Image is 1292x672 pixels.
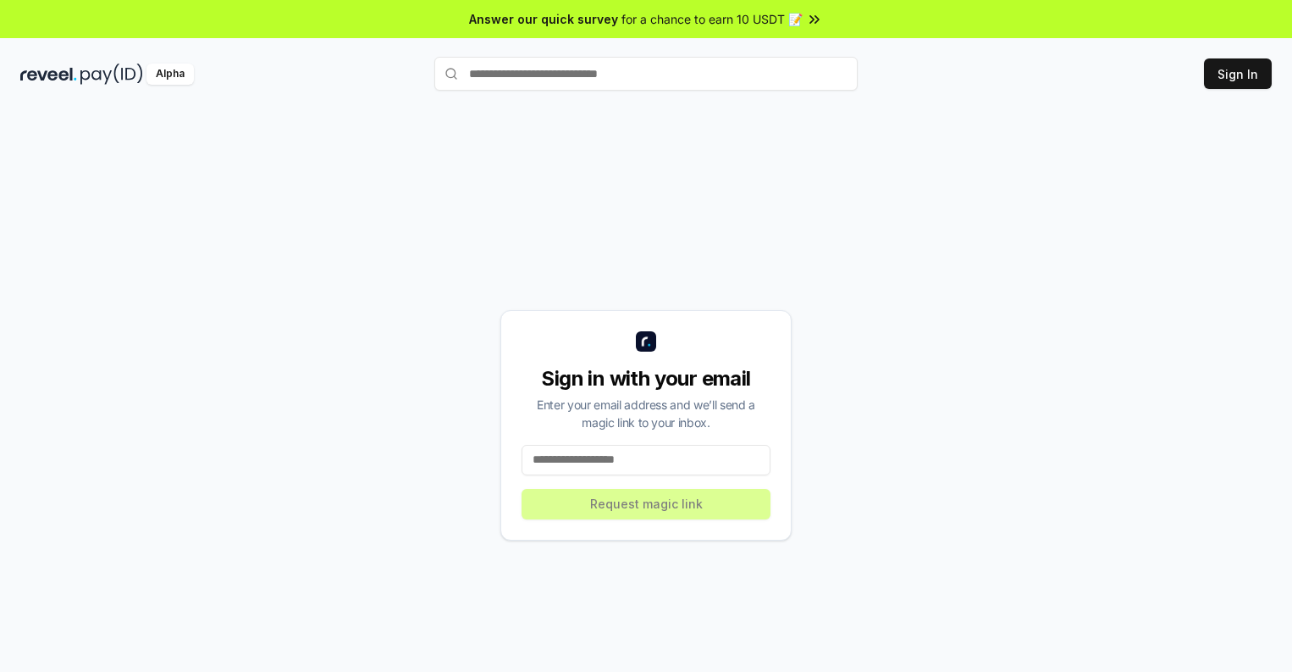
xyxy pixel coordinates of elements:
[80,64,143,85] img: pay_id
[20,64,77,85] img: reveel_dark
[621,10,803,28] span: for a chance to earn 10 USDT 📝
[469,10,618,28] span: Answer our quick survey
[146,64,194,85] div: Alpha
[522,365,770,392] div: Sign in with your email
[636,331,656,352] img: logo_small
[522,396,770,431] div: Enter your email address and we’ll send a magic link to your inbox.
[1204,58,1272,89] button: Sign In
